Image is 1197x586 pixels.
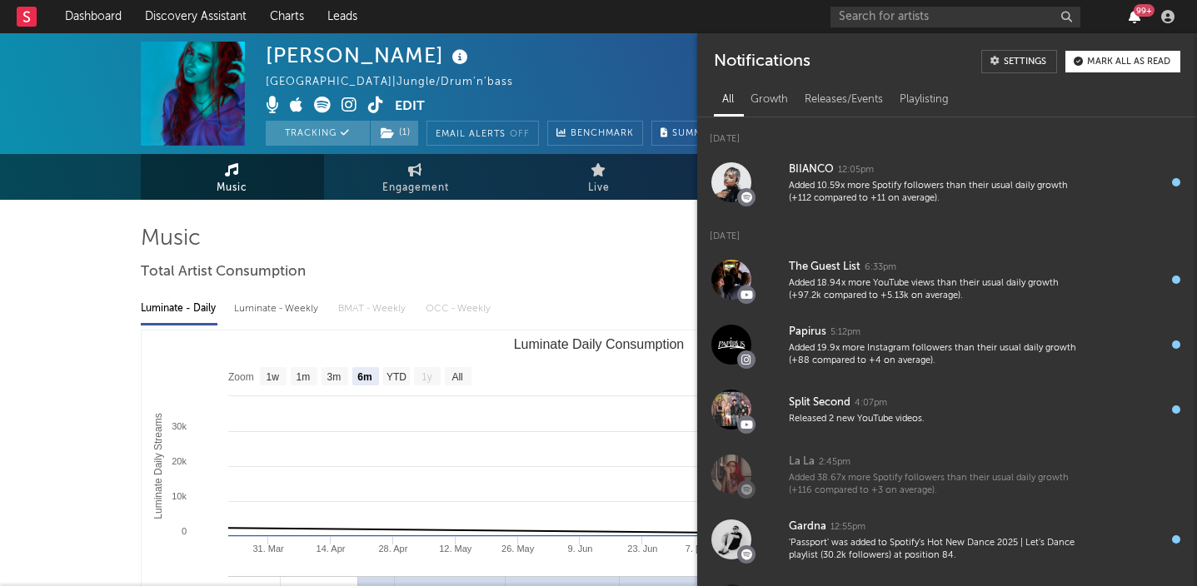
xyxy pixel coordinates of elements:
[627,544,657,554] text: 23. Jun
[382,178,449,198] span: Engagement
[252,544,284,554] text: 31. Mar
[789,517,826,537] div: Gardna
[697,507,1197,572] a: Gardna12:55pm'Passport' was added to Spotify's Hot New Dance 2025 | Let's Dance playlist (30.2k f...
[172,421,187,431] text: 30k
[830,521,865,534] div: 12:55pm
[697,117,1197,150] div: [DATE]
[1065,51,1180,72] button: Mark all as read
[172,491,187,501] text: 10k
[685,544,724,554] text: 7. [DATE]
[697,312,1197,377] a: Papirus5:12pmAdded 19.9x more Instagram followers than their usual daily growth (+88 compared to ...
[697,150,1197,215] a: BIIANCO12:05pmAdded 10.59x more Spotify followers than their usual daily growth (+112 compared to...
[370,121,419,146] span: ( 1 )
[789,393,850,413] div: Split Second
[838,164,874,176] div: 12:05pm
[865,261,896,274] div: 6:33pm
[228,371,254,383] text: Zoom
[714,86,742,114] div: All
[152,413,163,519] text: Luminate Daily Streams
[789,472,1082,498] div: Added 38.67x more Spotify followers than their usual daily growth (+116 compared to +3 on average).
[507,154,691,200] a: Live
[588,178,610,198] span: Live
[567,544,592,554] text: 9. Jun
[141,262,306,282] span: Total Artist Consumption
[819,456,850,469] div: 2:45pm
[357,371,372,383] text: 6m
[742,86,796,114] div: Growth
[172,456,187,466] text: 20k
[714,50,810,73] div: Notifications
[501,544,535,554] text: 26. May
[789,160,834,180] div: BIIANCO
[789,413,1082,425] div: Released 2 new YouTube videos.
[789,257,860,277] div: The Guest List
[789,180,1082,206] div: Added 10.59x more Spotify followers than their usual daily growth (+112 compared to +11 on average).
[324,154,507,200] a: Engagement
[378,544,407,554] text: 28. Apr
[796,86,891,114] div: Releases/Events
[981,50,1057,73] a: Settings
[789,322,826,342] div: Papirus
[266,72,532,92] div: [GEOGRAPHIC_DATA] | Jungle/Drum'n'bass
[830,326,860,339] div: 5:12pm
[1004,57,1046,67] div: Settings
[510,130,530,139] em: Off
[697,377,1197,442] a: Split Second4:07pmReleased 2 new YouTube videos.
[421,371,432,383] text: 1y
[547,121,643,146] a: Benchmark
[386,371,406,383] text: YTD
[141,295,217,323] div: Luminate - Daily
[266,42,472,69] div: [PERSON_NAME]
[1129,10,1140,23] button: 99+
[1134,4,1155,17] div: 99 +
[439,544,472,554] text: 12. May
[697,247,1197,312] a: The Guest List6:33pmAdded 18.94x more YouTube views than their usual daily growth (+97.2k compare...
[891,86,957,114] div: Playlisting
[571,124,634,144] span: Benchmark
[513,337,684,351] text: Luminate Daily Consumption
[217,178,247,198] span: Music
[451,371,462,383] text: All
[697,442,1197,507] a: La La2:45pmAdded 38.67x more Spotify followers than their usual daily growth (+116 compared to +3...
[266,121,370,146] button: Tracking
[371,121,418,146] button: (1)
[651,121,731,146] button: Summary
[789,452,815,472] div: La La
[789,342,1082,368] div: Added 19.9x more Instagram followers than their usual daily growth (+88 compared to +4 on average).
[789,277,1082,303] div: Added 18.94x more YouTube views than their usual daily growth (+97.2k compared to +5.13k on avera...
[1087,57,1170,67] div: Mark all as read
[141,154,324,200] a: Music
[697,215,1197,247] div: [DATE]
[316,544,345,554] text: 14. Apr
[672,129,721,138] span: Summary
[426,121,539,146] button: Email AlertsOff
[266,371,279,383] text: 1w
[234,295,322,323] div: Luminate - Weekly
[327,371,341,383] text: 3m
[830,7,1080,27] input: Search for artists
[855,397,887,410] div: 4:07pm
[395,97,425,117] button: Edit
[181,526,186,536] text: 0
[789,537,1082,563] div: 'Passport' was added to Spotify's Hot New Dance 2025 | Let's Dance playlist (30.2k followers) at ...
[691,154,874,200] a: Audience
[296,371,310,383] text: 1m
